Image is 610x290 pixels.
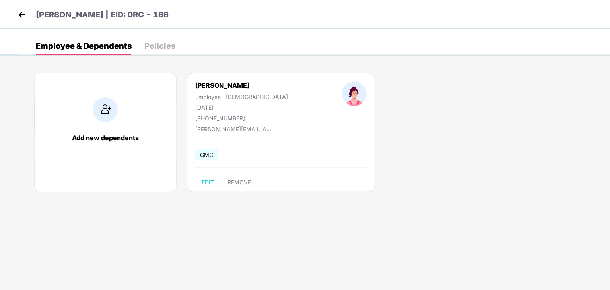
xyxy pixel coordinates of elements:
div: [PERSON_NAME][EMAIL_ADDRESS][PERSON_NAME][DOMAIN_NAME] [195,126,275,132]
span: EDIT [202,179,214,186]
div: [DATE] [195,104,288,111]
div: [PERSON_NAME] [195,81,288,89]
img: profileImage [342,81,367,106]
span: REMOVE [227,179,251,186]
button: EDIT [195,176,220,189]
div: Policies [144,42,175,50]
div: Employee | [DEMOGRAPHIC_DATA] [195,93,288,100]
div: Add new dependents [43,134,168,142]
p: [PERSON_NAME] | EID: DRC - 166 [36,9,169,21]
div: Employee & Dependents [36,42,132,50]
button: REMOVE [221,176,257,189]
img: back [16,9,28,21]
div: [PHONE_NUMBER] [195,115,288,122]
span: GMC [195,149,218,160]
img: addIcon [93,97,118,122]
